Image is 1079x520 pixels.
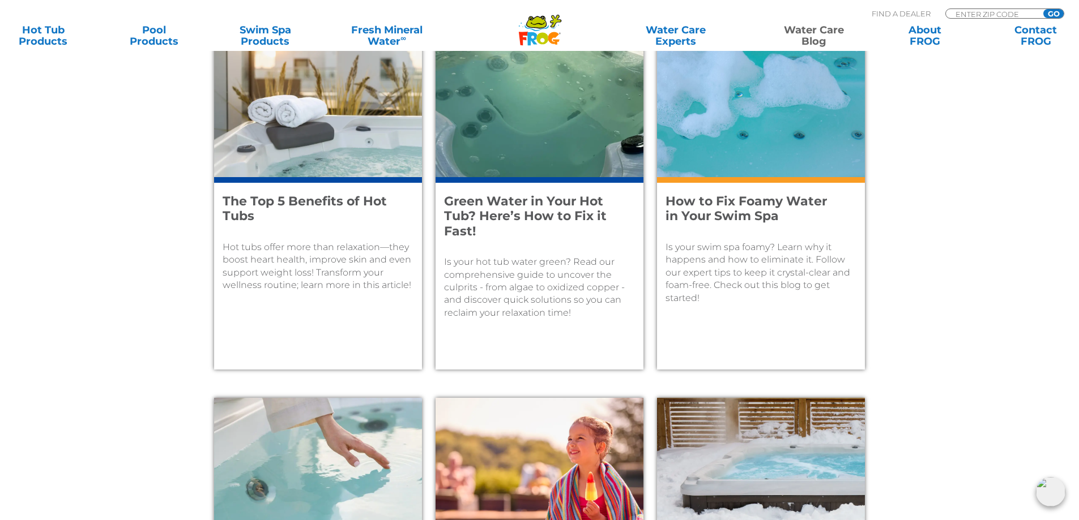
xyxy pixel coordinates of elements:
input: Zip Code Form [954,9,1031,19]
sup: ∞ [400,33,406,42]
p: Is your hot tub water green? Read our comprehensive guide to uncover the culprits - from algae to... [444,256,635,319]
h4: Green Water in Your Hot Tub? Here’s How to Fix it Fast! [444,194,620,239]
a: How to Fix Foamy Water in Your Swim SpaIs your swim spa foamy? Learn why it happens and how to el... [657,32,865,369]
a: Water CareBlog [771,24,857,47]
a: AboutFROG [882,24,968,47]
a: Fresh MineralWater∞ [333,24,441,47]
h4: The Top 5 Benefits of Hot Tubs [223,194,398,224]
a: Water CareExperts [606,24,747,47]
img: openIcon [1036,477,1065,506]
a: ContactFROG [993,24,1079,47]
img: Close up image of green hot tub water that is caused by algae. [436,32,643,177]
img: An outdoor hot tub in an industrial area. Three white towels rolled up sit on the edge of the spa. [214,32,422,177]
a: Close up image of green hot tub water that is caused by algae.Green Water in Your Hot Tub? Here’s... [436,32,643,369]
p: Find A Dealer [872,8,931,19]
a: An outdoor hot tub in an industrial area. Three white towels rolled up sit on the edge of the spa... [214,32,422,369]
p: Hot tubs offer more than relaxation—they boost heart health, improve skin and even support weight... [223,241,413,292]
p: Is your swim spa foamy? Learn why it happens and how to eliminate it. Follow our expert tips to k... [666,241,856,304]
input: GO [1043,9,1064,18]
a: PoolProducts [111,24,197,47]
a: Swim SpaProducts [222,24,308,47]
h4: How to Fix Foamy Water in Your Swim Spa [666,194,841,224]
